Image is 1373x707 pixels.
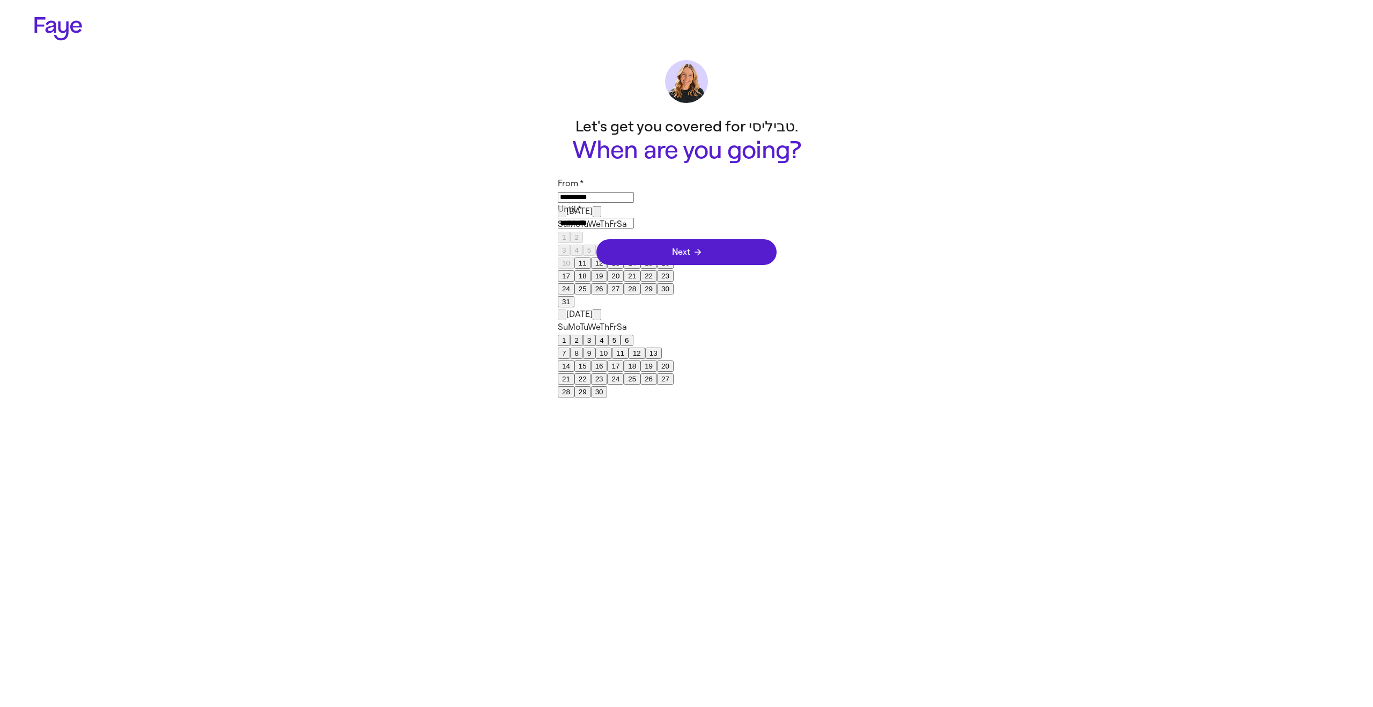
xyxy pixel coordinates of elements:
button: 2 [570,232,582,243]
span: Friday [609,219,617,229]
button: 3 [583,335,595,346]
span: Sunday [558,219,568,229]
button: 21 [624,270,640,282]
button: 26 [640,373,657,385]
button: 4 [570,245,582,256]
button: 25 [624,373,640,385]
span: Monday [568,322,580,332]
button: 14 [558,360,574,372]
button: 30 [591,386,608,397]
button: 28 [624,283,640,294]
button: 25 [574,283,591,294]
button: 29 [640,283,657,294]
button: 11 [612,348,629,359]
button: 24 [607,373,624,385]
button: 1 [558,335,570,346]
button: 3 [558,245,570,256]
button: 4 [595,335,608,346]
button: 27 [607,283,624,294]
span: Tuesday [580,219,588,229]
h1: When are you going? [472,137,901,164]
span: Thursday [600,219,609,229]
button: 17 [558,270,574,282]
span: Saturday [617,322,627,332]
p: Let's get you covered for טביליסי. [472,116,901,137]
button: Previous month [558,206,566,217]
button: 20 [607,270,624,282]
button: 13 [645,348,662,359]
button: 29 [574,386,591,397]
span: Friday [609,322,617,332]
button: 27 [657,373,674,385]
span: Next [672,248,701,256]
button: Next month [593,206,601,217]
button: Next month [593,309,601,320]
button: 28 [558,386,574,397]
button: 16 [591,360,608,372]
button: Previous month [558,309,566,320]
label: From [558,178,584,188]
button: 19 [640,360,657,372]
button: 12 [591,257,608,269]
button: 2 [570,335,582,346]
button: 24 [558,283,574,294]
button: 5 [608,335,621,346]
button: 26 [591,283,608,294]
button: 6 [621,335,633,346]
span: Thursday [600,322,609,332]
button: 6 [595,245,608,256]
button: 22 [574,373,591,385]
button: 10 [558,257,574,269]
span: Tuesday [580,322,588,332]
button: 30 [657,283,674,294]
button: 5 [583,245,595,256]
button: 7 [558,348,570,359]
button: 10 [595,348,612,359]
button: 18 [574,270,591,282]
button: 19 [591,270,608,282]
button: 23 [591,373,608,385]
button: 15 [574,360,591,372]
span: Wednesday [588,219,600,229]
span: [DATE] [566,309,593,319]
button: 12 [629,348,645,359]
button: 18 [624,360,640,372]
button: 31 [558,296,574,307]
span: Saturday [617,219,627,229]
label: Until [558,204,581,214]
button: Next [596,239,777,265]
button: 9 [583,348,595,359]
span: Wednesday [588,322,600,332]
span: Sunday [558,322,568,332]
button: 20 [657,360,674,372]
button: 21 [558,373,574,385]
button: 23 [657,270,674,282]
span: Monday [568,219,580,229]
button: 22 [640,270,657,282]
button: 1 [558,232,570,243]
button: 11 [574,257,591,269]
button: 8 [570,348,582,359]
button: 17 [607,360,624,372]
span: [DATE] [566,206,593,216]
